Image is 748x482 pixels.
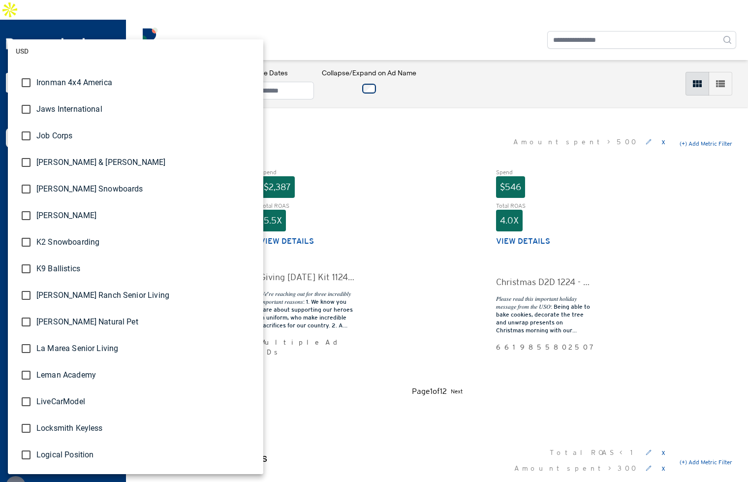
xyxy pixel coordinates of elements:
[36,396,255,408] span: LiveCarModel
[36,422,255,434] span: Locksmith Keyless
[36,236,255,248] span: K2 Snowboarding
[36,103,255,115] span: Jaws International
[36,369,255,381] span: Leman Academy
[36,289,255,301] span: [PERSON_NAME] Ranch Senior Living
[36,316,255,328] span: [PERSON_NAME] Natural Pet
[36,183,255,195] span: [PERSON_NAME] Snowboards
[36,263,255,275] span: K9 Ballistics
[36,343,255,354] span: La Marea Senior Living
[36,130,255,142] span: Job Corps
[36,77,255,89] span: Ironman 4x4 America
[36,157,255,168] span: [PERSON_NAME] & [PERSON_NAME]
[36,210,255,222] span: [PERSON_NAME]
[8,39,263,63] li: USD
[36,449,255,461] span: Logical Position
